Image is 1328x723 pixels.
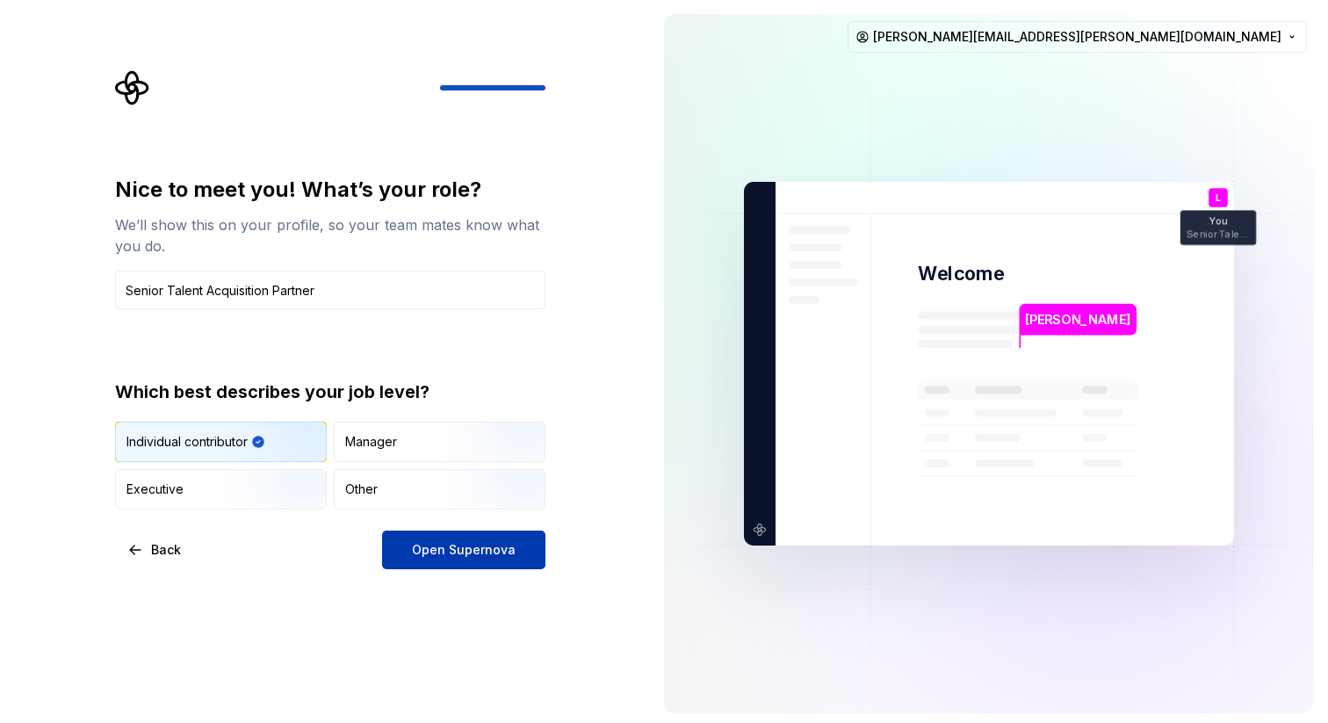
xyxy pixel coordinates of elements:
[115,214,545,257] div: We’ll show this on your profile, so your team mates know what you do.
[1025,310,1130,329] p: [PERSON_NAME]
[1209,217,1227,227] p: You
[115,531,196,569] button: Back
[115,176,545,204] div: Nice to meet you! What’s your role?
[918,261,1004,286] p: Welcome
[115,271,545,309] input: Job title
[412,541,516,559] span: Open Supernova
[873,28,1281,46] span: [PERSON_NAME][EMAIL_ADDRESS][PERSON_NAME][DOMAIN_NAME]
[382,531,545,569] button: Open Supernova
[1216,193,1221,203] p: L
[126,481,184,498] div: Executive
[115,70,150,105] svg: Supernova Logo
[1187,229,1250,239] p: Senior Talent Acquisition Partner
[151,541,181,559] span: Back
[345,433,397,451] div: Manager
[126,433,248,451] div: Individual contributor
[848,21,1307,53] button: [PERSON_NAME][EMAIL_ADDRESS][PERSON_NAME][DOMAIN_NAME]
[345,481,378,498] div: Other
[115,380,545,404] div: Which best describes your job level?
